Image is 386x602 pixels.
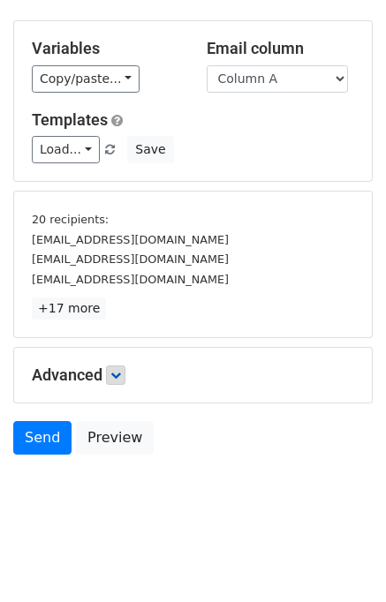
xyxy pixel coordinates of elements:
[76,421,154,455] a: Preview
[32,213,109,226] small: 20 recipients:
[32,136,100,163] a: Load...
[32,297,106,320] a: +17 more
[298,517,386,602] iframe: Chat Widget
[32,252,229,266] small: [EMAIL_ADDRESS][DOMAIN_NAME]
[207,39,355,58] h5: Email column
[32,273,229,286] small: [EMAIL_ADDRESS][DOMAIN_NAME]
[127,136,173,163] button: Save
[32,365,354,385] h5: Advanced
[32,110,108,129] a: Templates
[32,39,180,58] h5: Variables
[13,421,72,455] a: Send
[32,65,140,93] a: Copy/paste...
[32,233,229,246] small: [EMAIL_ADDRESS][DOMAIN_NAME]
